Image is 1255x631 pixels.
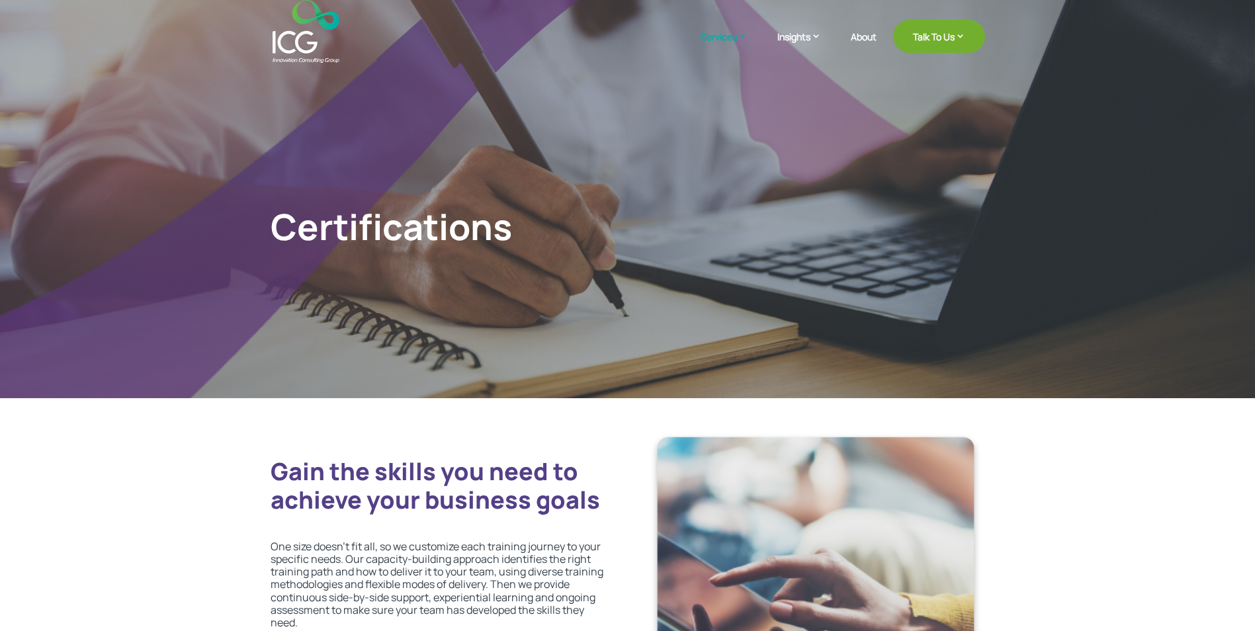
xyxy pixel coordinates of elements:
[851,32,877,63] a: About
[271,205,608,255] h1: Certifications
[1035,488,1255,631] iframe: Chat Widget
[893,20,985,53] a: Talk To Us
[777,30,834,63] a: Insights
[271,457,608,521] h2: Gain the skills you need to achieve your business goals
[271,540,608,629] p: One size doesn’t fit all, so we customize each training journey to your specific needs. Our capac...
[701,30,761,63] a: Services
